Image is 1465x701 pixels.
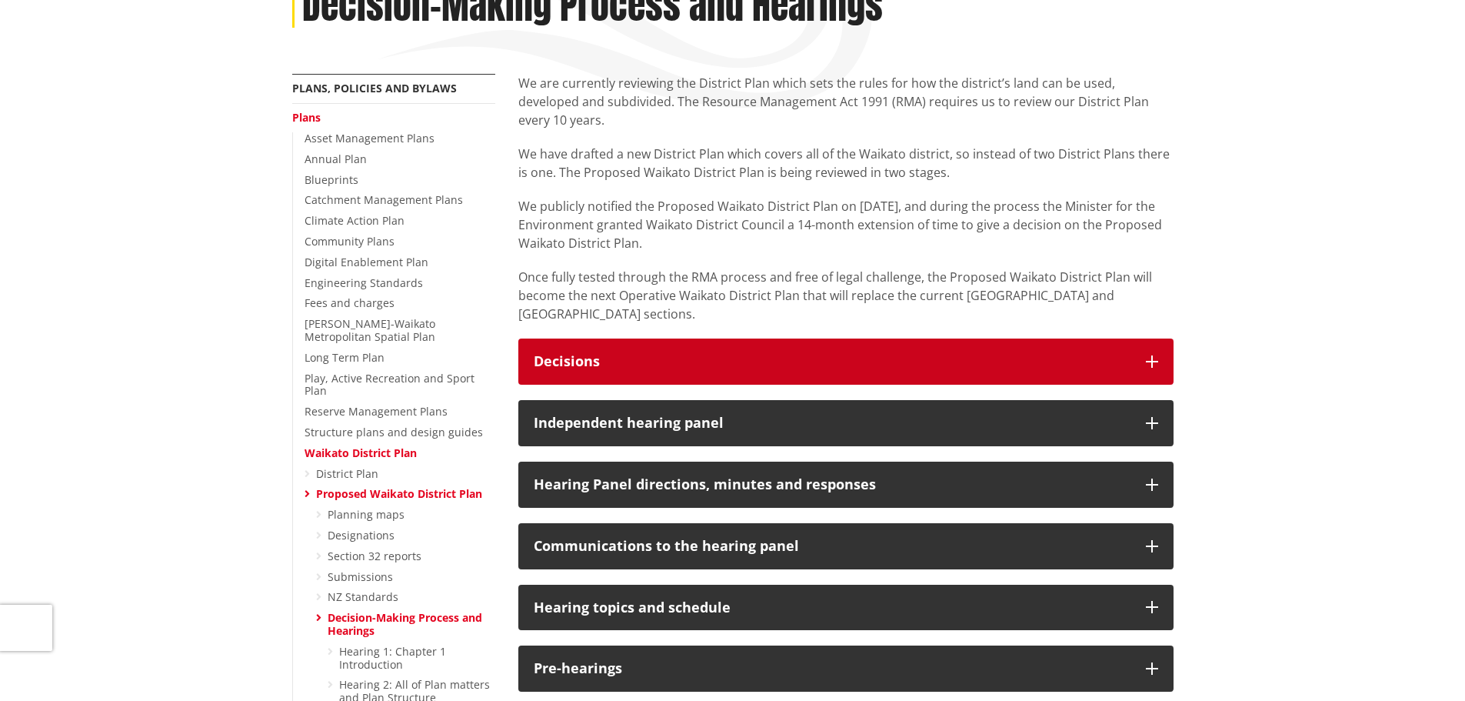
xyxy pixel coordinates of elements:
[518,339,1174,385] button: Decisions
[534,416,1130,431] h3: Independent hearing panel
[292,81,457,95] a: Plans, policies and bylaws
[534,354,1130,369] h3: Decisions
[518,462,1174,508] button: Hearing Panel directions, minutes and responses
[305,213,405,228] a: Climate Action Plan
[305,275,423,290] a: Engineering Standards
[534,477,1130,492] h3: Hearing Panel directions, minutes and responses
[328,569,393,584] a: Submissions
[518,197,1174,252] p: We publicly notified the Proposed Waikato District Plan on [DATE], and during the process the Min...
[292,110,321,125] a: Plans
[328,507,405,522] a: Planning maps
[305,371,474,399] a: Play, Active Recreation and Sport Plan
[305,255,428,269] a: Digital Enablement Plan
[339,644,446,672] a: Hearing 1: Chapter 1 Introduction
[518,145,1174,182] p: We have drafted a new District Plan which covers all of the Waikato district, so instead of two D...
[305,172,358,187] a: Blueprints
[328,549,421,563] a: Section 32 reports
[518,268,1174,323] p: Once fully tested through the RMA process and free of legal challenge, the Proposed Waikato Distr...
[328,589,398,604] a: NZ Standards
[518,523,1174,569] button: Communications to the hearing panel
[316,486,482,501] a: Proposed Waikato District Plan
[518,400,1174,446] button: Independent hearing panel
[328,528,395,542] a: Designations
[305,192,463,207] a: Catchment Management Plans
[305,350,385,365] a: Long Term Plan
[518,646,1174,692] button: Pre-hearings
[534,661,1130,676] div: Pre-hearings
[305,404,448,419] a: Reserve Management Plans
[534,539,1130,554] h3: Communications to the hearing panel
[316,466,378,481] a: District Plan
[518,585,1174,631] button: Hearing topics and schedule
[534,600,1130,616] h3: Hearing topics and schedule
[305,131,435,145] a: Asset Management Plans
[328,610,482,638] a: Decision-Making Process and Hearings
[305,316,435,344] a: [PERSON_NAME]-Waikato Metropolitan Spatial Plan
[305,234,395,249] a: Community Plans
[518,75,1149,129] span: We are currently reviewing the District Plan which sets the rules for how the district’s land can...
[305,425,483,439] a: Structure plans and design guides
[305,152,367,166] a: Annual Plan
[305,446,417,460] a: Waikato District Plan
[305,295,395,310] a: Fees and charges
